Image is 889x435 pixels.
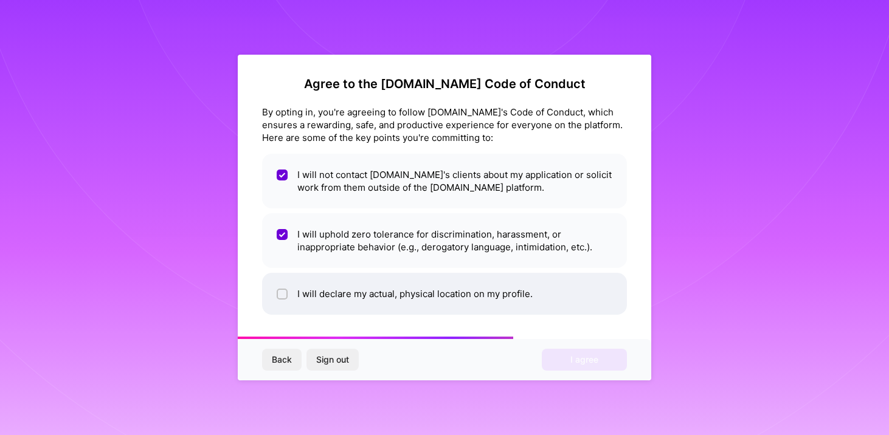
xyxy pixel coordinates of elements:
span: Back [272,354,292,366]
h2: Agree to the [DOMAIN_NAME] Code of Conduct [262,77,627,91]
div: By opting in, you're agreeing to follow [DOMAIN_NAME]'s Code of Conduct, which ensures a rewardin... [262,106,627,144]
span: Sign out [316,354,349,366]
li: I will declare my actual, physical location on my profile. [262,273,627,315]
button: Back [262,349,302,371]
button: Sign out [306,349,359,371]
li: I will uphold zero tolerance for discrimination, harassment, or inappropriate behavior (e.g., der... [262,213,627,268]
li: I will not contact [DOMAIN_NAME]'s clients about my application or solicit work from them outside... [262,154,627,208]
